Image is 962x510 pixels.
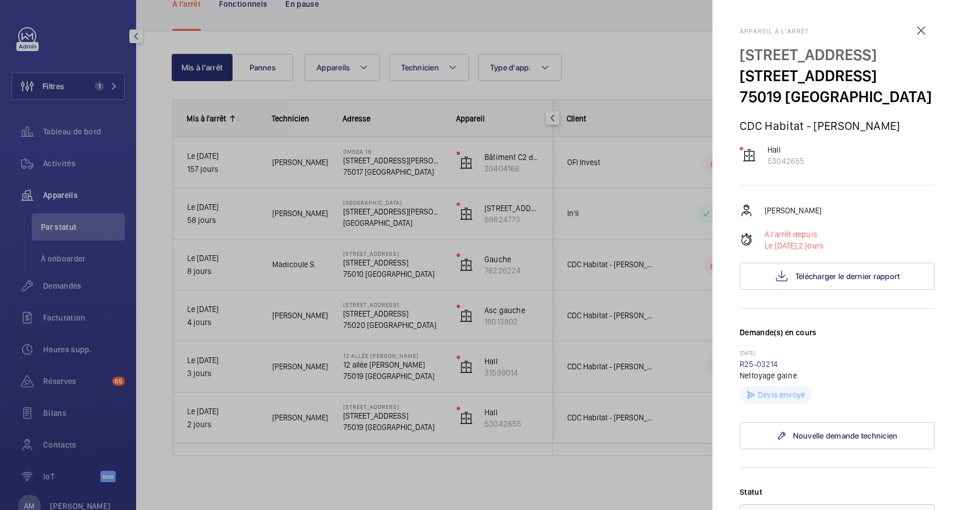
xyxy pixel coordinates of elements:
[740,360,778,369] a: R25-03214
[740,44,935,65] p: [STREET_ADDRESS]
[740,370,935,381] p: Nettoyage gaine
[740,65,935,86] p: [STREET_ADDRESS]
[740,27,935,35] h2: Appareil à l'arrêt
[795,272,900,281] span: Télécharger le dernier rapport
[740,327,935,349] h3: Demande(s) en cours
[740,263,935,290] button: Télécharger le dernier rapport
[765,240,824,251] p: 2 jours
[765,205,821,216] p: [PERSON_NAME]
[767,155,804,167] p: 53042655
[742,149,756,162] img: elevator.svg
[758,389,805,401] p: Devis envoyé
[765,229,824,240] p: À l'arrêt depuis
[740,86,935,107] p: 75019 [GEOGRAPHIC_DATA]
[767,144,804,155] p: Hall
[740,349,935,359] p: [DATE]
[740,422,935,449] a: Nouvelle demande technicien
[740,486,935,498] label: Statut
[765,241,799,250] span: Le [DATE],
[740,119,935,133] p: CDC Habitat - [PERSON_NAME]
